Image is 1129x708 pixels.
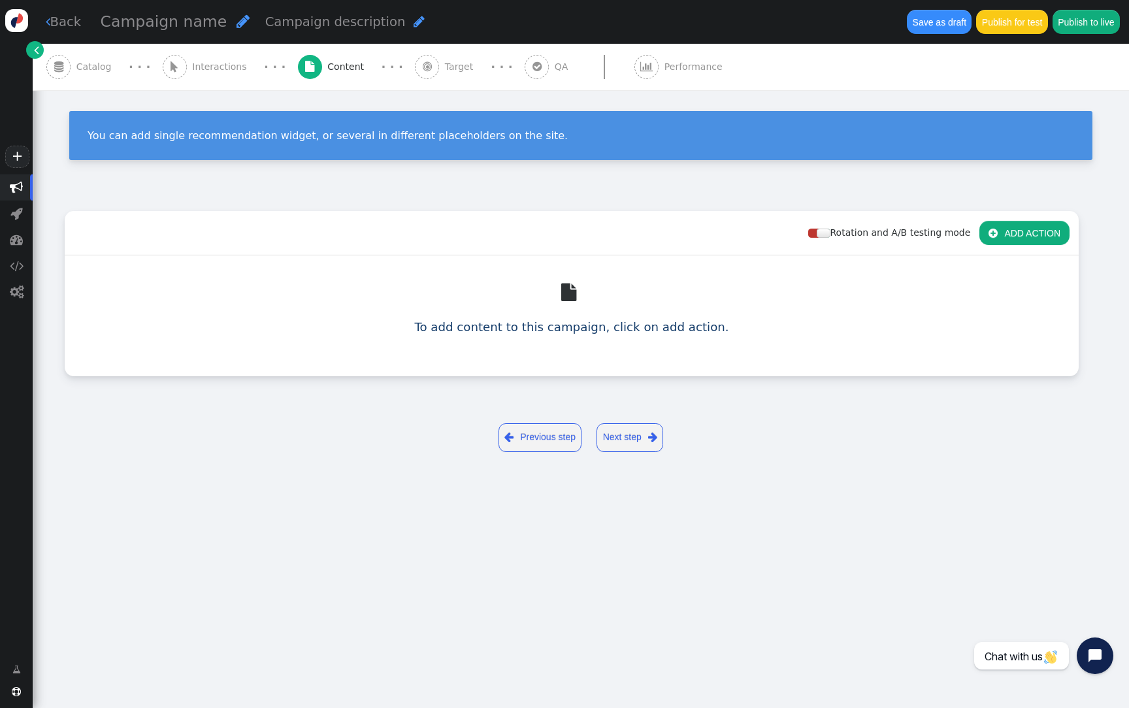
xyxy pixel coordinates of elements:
[561,287,581,301] a: 
[808,226,979,240] div: Rotation and A/B testing mode
[46,12,82,31] a: Back
[5,9,28,32] img: logo-icon.svg
[298,44,416,90] a:  Content · · ·
[12,663,21,677] span: 
[414,15,425,28] span: 
[76,60,117,74] span: Catalog
[327,60,369,74] span: Content
[445,60,479,74] span: Target
[46,44,163,90] a:  Catalog · · ·
[415,44,525,90] a:  Target · · ·
[979,221,1070,244] button: ADD ACTION
[499,423,582,452] a: Previous step
[3,658,30,681] a: 
[976,10,1047,33] button: Publish for test
[88,129,1074,142] div: You can add single recommendation widget, or several in different placeholders on the site.
[34,43,39,57] span: 
[10,233,23,246] span: 
[664,60,728,74] span: Performance
[414,320,728,334] a: To add content to this campaign, click on add action.
[525,44,634,90] a:  QA
[305,61,314,72] span: 
[989,228,998,238] span: 
[46,15,50,28] span: 
[5,146,29,168] a: +
[1053,10,1120,33] button: Publish to live
[597,423,663,452] a: Next step
[265,14,406,29] span: Campaign description
[101,12,227,31] span: Campaign name
[634,44,751,90] a:  Performance
[640,61,653,72] span: 
[555,60,574,74] span: QA
[532,61,542,72] span: 
[423,61,432,72] span: 
[10,207,23,220] span: 
[491,58,512,76] div: · · ·
[907,10,972,33] button: Save as draft
[264,58,286,76] div: · · ·
[648,429,657,445] span: 
[129,58,150,76] div: · · ·
[163,44,298,90] a:  Interactions · · ·
[10,259,24,272] span: 
[10,285,24,298] span: 
[192,60,252,74] span: Interactions
[382,58,403,76] div: · · ·
[10,181,23,194] span: 
[504,429,514,445] span: 
[54,61,63,72] span: 
[561,283,581,301] span: 
[171,61,178,72] span: 
[12,687,21,696] span: 
[237,14,250,29] span: 
[26,41,44,59] a: 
